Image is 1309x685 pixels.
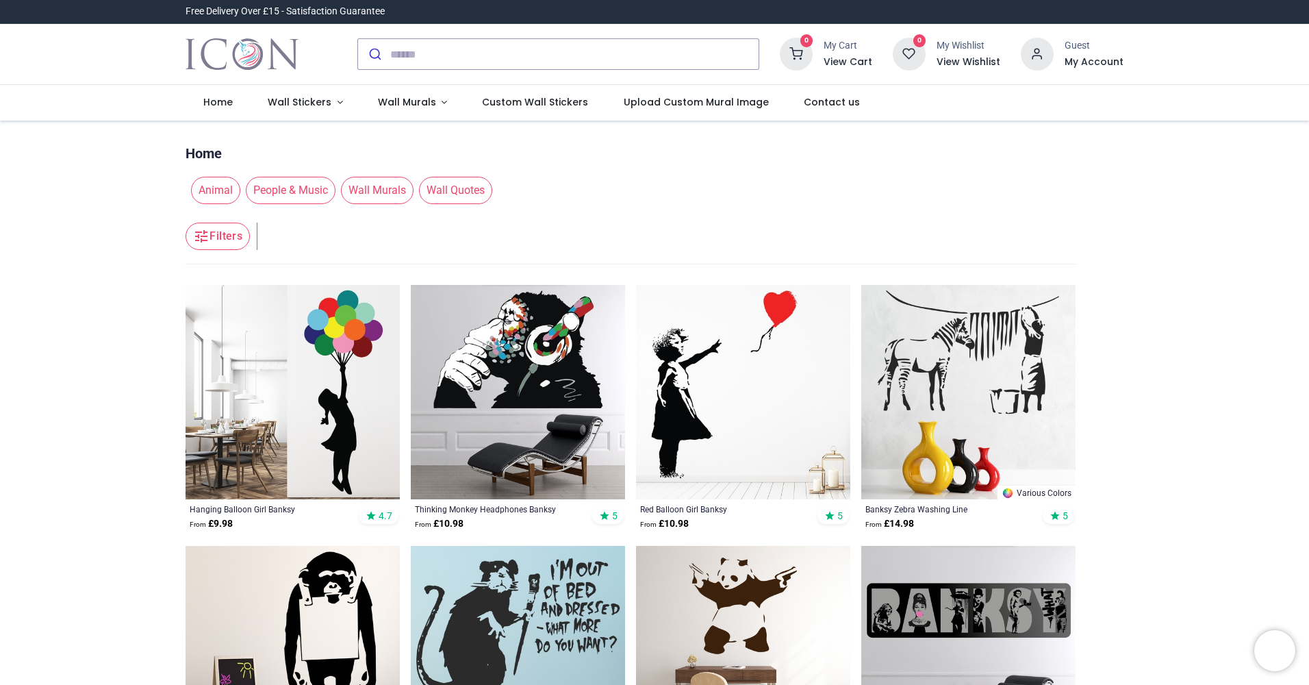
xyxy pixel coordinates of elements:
div: Guest [1065,39,1123,53]
sup: 0 [913,34,926,47]
a: View Wishlist [937,55,1000,69]
span: Upload Custom Mural Image [624,95,769,109]
span: 4.7 [379,510,392,522]
iframe: Customer reviews powered by Trustpilot [836,5,1123,18]
button: Animal [186,177,240,204]
span: Wall Stickers [268,95,331,109]
button: People & Music [240,177,335,204]
span: Contact us [804,95,860,109]
strong: £ 10.98 [640,517,689,531]
div: My Wishlist [937,39,1000,53]
img: Icon Wall Stickers [186,35,298,73]
a: Wall Stickers [250,85,360,121]
div: Free Delivery Over £15 - Satisfaction Guarantee [186,5,385,18]
span: 5 [612,510,618,522]
sup: 0 [800,34,813,47]
a: Wall Murals [360,85,465,121]
span: Wall Murals [378,95,436,109]
button: Filters [186,223,250,250]
strong: £ 9.98 [190,517,233,531]
span: Home [203,95,233,109]
iframe: Brevo live chat [1254,630,1295,671]
span: From [640,521,657,528]
a: Thinking Monkey Headphones Banksy [415,503,580,514]
span: From [865,521,882,528]
strong: £ 14.98 [865,517,914,531]
strong: £ 10.98 [415,517,463,531]
span: 5 [1063,510,1068,522]
img: Banksy Zebra Washing Line Wall Sticker [861,285,1076,499]
button: Wall Quotes [414,177,492,204]
a: Home [186,144,222,163]
span: From [415,521,431,528]
span: Wall Quotes [419,177,492,204]
a: Logo of Icon Wall Stickers [186,35,298,73]
a: Banksy Zebra Washing Line [865,503,1030,514]
button: Submit [358,39,390,69]
a: Various Colors [997,486,1076,499]
span: Wall Murals [341,177,414,204]
a: Hanging Balloon Girl Banksy [190,503,355,514]
img: Red Balloon Girl Banksy Wall Sticker [636,285,850,499]
img: Thinking Monkey Headphones Banksy Wall Sticker [411,285,625,499]
a: 0 [780,48,813,59]
a: Red Balloon Girl Banksy [640,503,805,514]
span: People & Music [246,177,335,204]
span: Animal [191,177,240,204]
span: From [190,521,206,528]
span: 5 [837,510,843,522]
div: My Cart [824,39,872,53]
img: Color Wheel [1002,487,1014,499]
span: Custom Wall Stickers [482,95,588,109]
a: 0 [893,48,926,59]
a: My Account [1065,55,1123,69]
a: View Cart [824,55,872,69]
img: Hanging Balloon Girl Banksy Wall Sticker [186,285,400,499]
button: Wall Murals [335,177,414,204]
